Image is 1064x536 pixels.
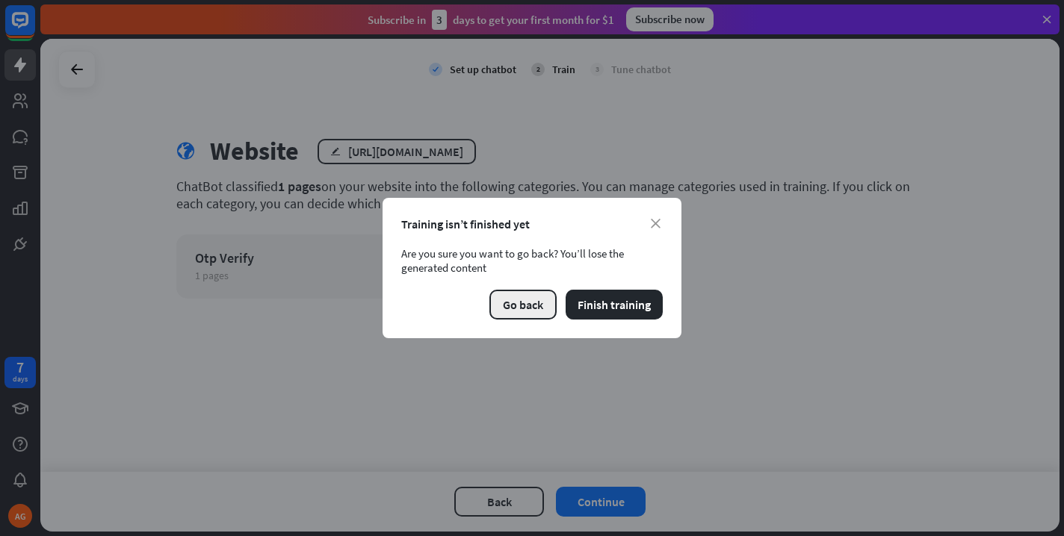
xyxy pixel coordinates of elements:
[651,219,661,228] i: close
[12,6,57,51] button: Open LiveChat chat widget
[566,290,663,320] button: Finish training
[401,246,663,275] div: Are you sure you want to go back? You’ll lose the generated content
[489,290,557,320] button: Go back
[401,216,663,231] div: Training isn’t finished yet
